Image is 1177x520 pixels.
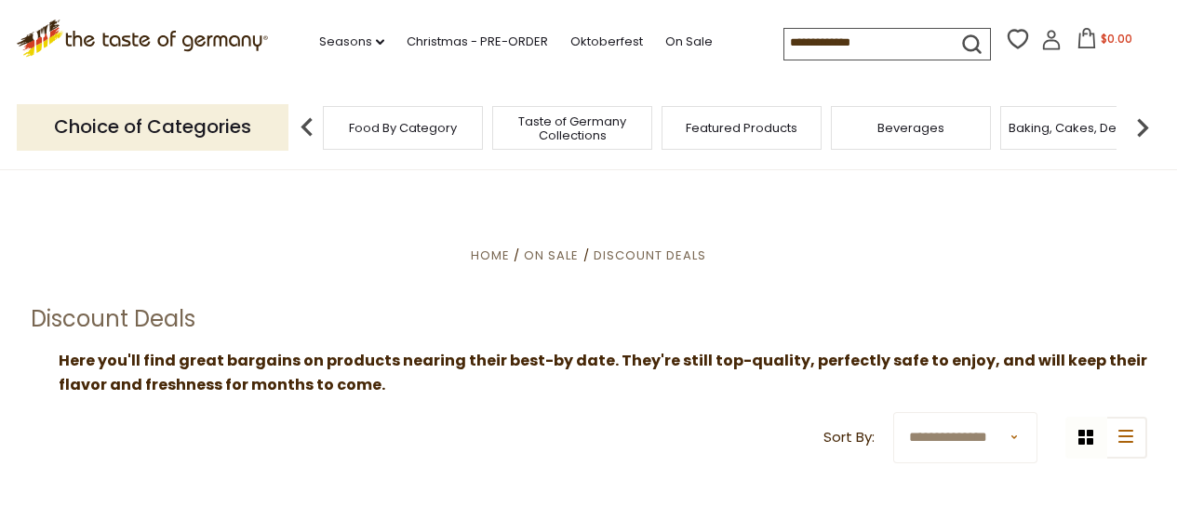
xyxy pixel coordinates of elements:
[1101,31,1132,47] span: $0.00
[319,32,384,52] a: Seasons
[686,121,797,135] a: Featured Products
[877,121,944,135] a: Beverages
[288,109,326,146] img: previous arrow
[59,350,1147,396] strong: Here you'll find great bargains on products nearing their best-by date. They're still top-quality...
[471,247,510,264] a: Home
[823,426,875,449] label: Sort By:
[1124,109,1161,146] img: next arrow
[570,32,643,52] a: Oktoberfest
[665,32,713,52] a: On Sale
[31,305,195,333] h1: Discount Deals
[349,121,457,135] a: Food By Category
[524,247,579,264] a: On Sale
[407,32,548,52] a: Christmas - PRE-ORDER
[1009,121,1153,135] a: Baking, Cakes, Desserts
[594,247,706,264] a: Discount Deals
[498,114,647,142] a: Taste of Germany Collections
[1065,28,1144,56] button: $0.00
[17,104,288,150] p: Choice of Categories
